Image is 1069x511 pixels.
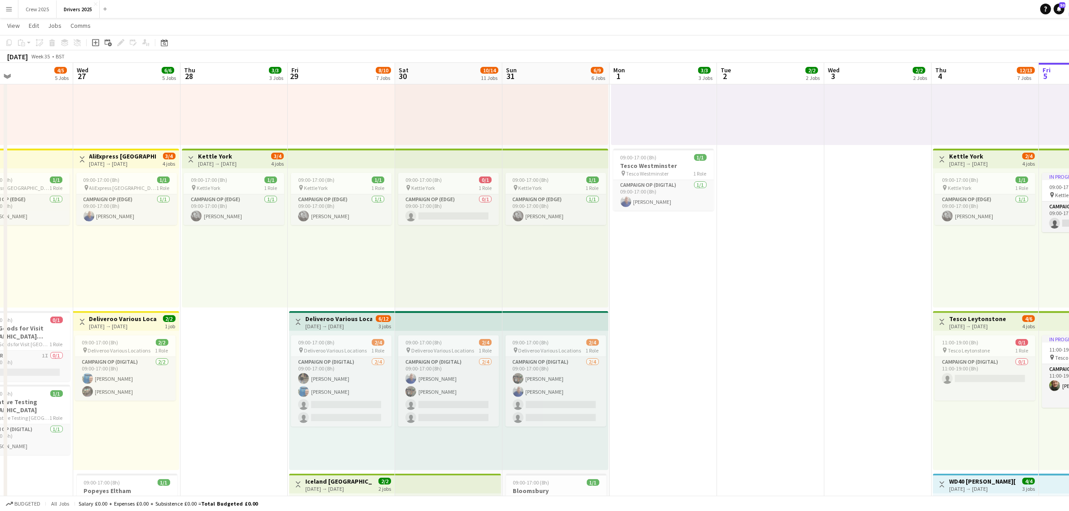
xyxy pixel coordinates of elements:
span: Edit [29,22,39,30]
div: BST [56,53,65,60]
div: [DATE] [7,52,28,61]
span: All jobs [49,500,71,507]
span: Budgeted [14,501,40,507]
span: Total Budgeted £0.00 [201,500,258,507]
a: View [4,20,23,31]
span: 50 [1059,2,1065,8]
a: Jobs [44,20,65,31]
span: View [7,22,20,30]
a: 50 [1054,4,1065,14]
span: Week 35 [30,53,52,60]
span: Jobs [48,22,62,30]
button: Budgeted [4,499,42,509]
a: Comms [67,20,94,31]
a: Edit [25,20,43,31]
div: Salary £0.00 + Expenses £0.00 + Subsistence £0.00 = [79,500,258,507]
button: Drivers 2025 [57,0,100,18]
button: Crew 2025 [18,0,57,18]
span: Comms [70,22,91,30]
